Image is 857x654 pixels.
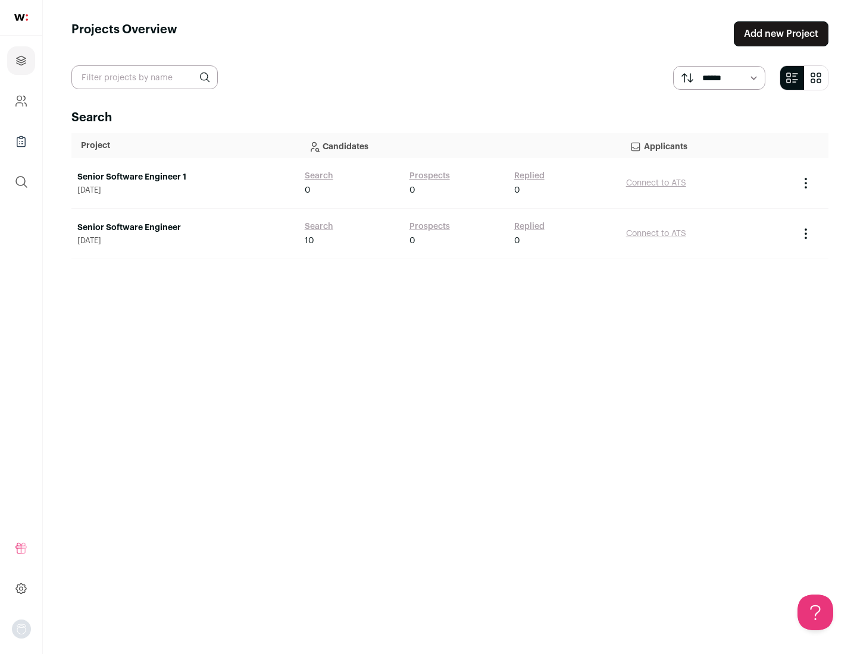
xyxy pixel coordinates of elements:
a: Add new Project [734,21,828,46]
p: Applicants [630,134,783,158]
a: Replied [514,170,545,182]
a: Search [305,221,333,232]
a: Prospects [409,221,450,232]
button: Open dropdown [12,620,31,639]
a: Connect to ATS [626,229,686,238]
a: Search [305,170,333,182]
a: Replied [514,221,545,232]
a: Prospects [409,170,450,182]
span: 0 [514,235,520,247]
span: 0 [514,184,520,196]
span: [DATE] [77,236,293,246]
a: Senior Software Engineer [77,222,293,234]
a: Company and ATS Settings [7,87,35,115]
span: 10 [305,235,314,247]
img: wellfound-shorthand-0d5821cbd27db2630d0214b213865d53afaa358527fdda9d0ea32b1df1b89c2c.svg [14,14,28,21]
iframe: Help Scout Beacon - Open [797,595,833,630]
a: Senior Software Engineer 1 [77,171,293,183]
h1: Projects Overview [71,21,177,46]
span: 0 [305,184,311,196]
a: Projects [7,46,35,75]
span: 0 [409,235,415,247]
p: Candidates [308,134,611,158]
a: Company Lists [7,127,35,156]
img: nopic.png [12,620,31,639]
span: 0 [409,184,415,196]
p: Project [81,140,289,152]
input: Filter projects by name [71,65,218,89]
button: Project Actions [799,176,813,190]
h2: Search [71,109,828,126]
span: [DATE] [77,185,293,195]
button: Project Actions [799,227,813,241]
a: Connect to ATS [626,179,686,187]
